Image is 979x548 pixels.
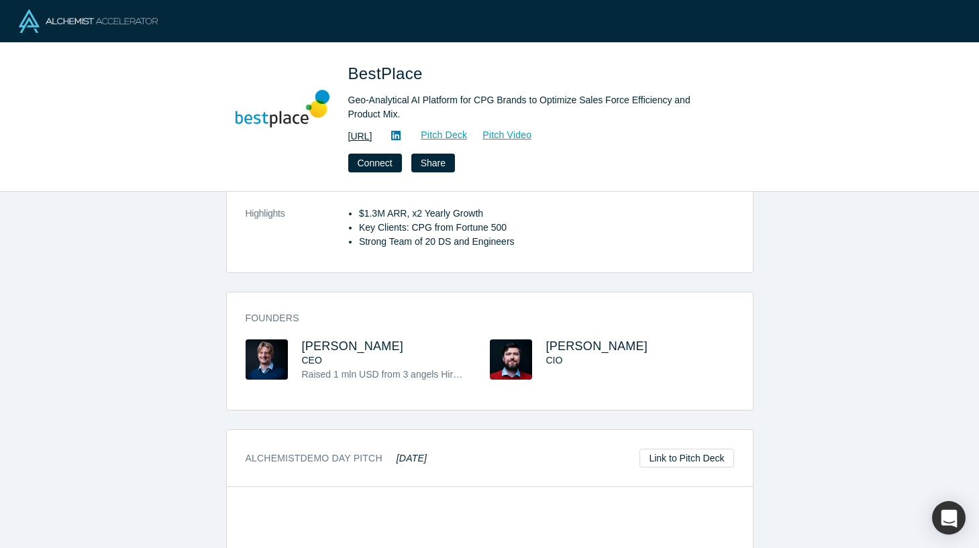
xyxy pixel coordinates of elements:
[302,339,404,353] a: [PERSON_NAME]
[246,178,349,207] dt: No. of Employees
[19,9,158,33] img: Alchemist Logo
[411,154,455,172] button: Share
[546,355,563,366] span: CIO
[359,221,734,235] li: Key Clients: CPG from Fortune 500
[246,311,715,325] h3: Founders
[348,93,724,121] div: Geo-Analytical AI Platform for CPG Brands to Optimize Sales Force Efficiency and Product Mix.
[348,154,402,172] button: Connect
[546,339,648,353] a: [PERSON_NAME]
[246,451,427,465] h3: Alchemist Demo Day Pitch
[359,207,734,221] li: $1.3M ARR, x2 Yearly Growth
[348,129,372,144] a: [URL]
[468,127,532,143] a: Pitch Video
[490,339,532,380] img: Pavel Burangulov's Profile Image
[359,235,734,249] li: Strong Team of 20 DS and Engineers
[406,127,468,143] a: Pitch Deck
[246,339,288,380] img: Alexander Kiryanov's Profile Image
[639,449,733,468] a: Link to Pitch Deck
[348,64,427,83] span: BestPlace
[302,355,322,366] span: CEO
[397,453,427,463] em: [DATE]
[246,207,349,263] dt: Highlights
[236,62,329,156] img: BestPlace's Logo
